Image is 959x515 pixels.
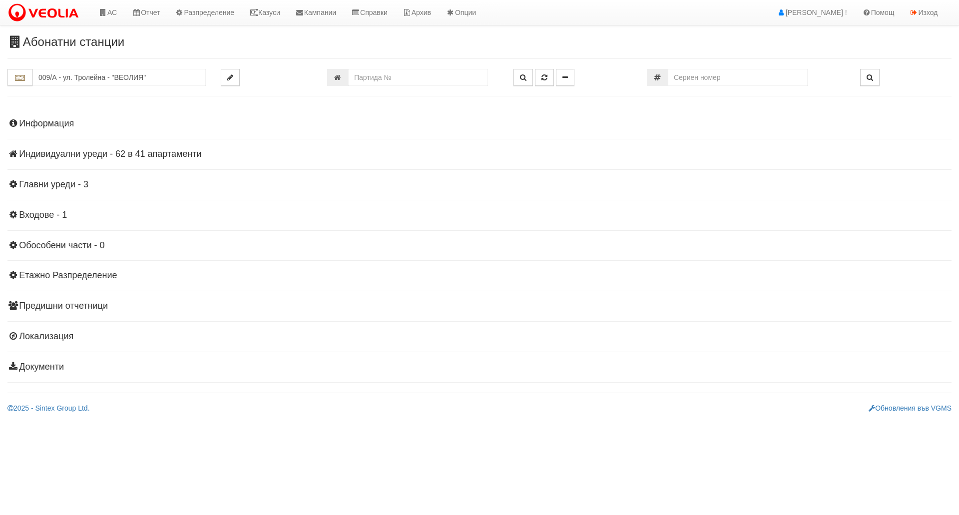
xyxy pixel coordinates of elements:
[7,35,952,48] h3: Абонатни станции
[348,69,488,86] input: Партида №
[668,69,808,86] input: Сериен номер
[869,404,952,412] a: Обновления във VGMS
[7,149,952,159] h4: Индивидуални уреди - 62 в 41 апартаменти
[7,404,90,412] a: 2025 - Sintex Group Ltd.
[7,210,952,220] h4: Входове - 1
[7,180,952,190] h4: Главни уреди - 3
[7,241,952,251] h4: Обособени части - 0
[7,2,83,23] img: VeoliaLogo.png
[32,69,206,86] input: Абонатна станция
[7,332,952,342] h4: Локализация
[7,362,952,372] h4: Документи
[7,119,952,129] h4: Информация
[7,271,952,281] h4: Етажно Разпределение
[7,301,952,311] h4: Предишни отчетници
